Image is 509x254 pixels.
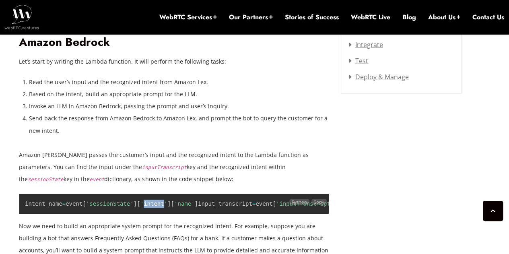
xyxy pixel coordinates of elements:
[276,200,334,207] span: 'inputTranscript'
[29,88,329,100] li: Based on the intent, build an appropriate prompt for the LLM.
[349,72,409,81] a: Deploy & Manage
[349,40,383,49] a: Integrate
[134,200,137,207] span: ]
[140,200,167,207] span: 'intent'
[311,199,327,205] button: Copy
[428,13,460,22] a: About Us
[19,149,329,185] p: Amazon [PERSON_NAME] passes the customer’s input and the recognized intent to the Lambda function...
[472,13,504,22] a: Contact Us
[229,13,273,22] a: Our Partners
[86,200,134,207] span: 'sessionState'
[272,200,276,207] span: [
[313,199,324,205] span: Copy
[142,165,187,170] code: inputTranscript
[5,5,39,29] img: WebRTC.ventures
[351,13,390,22] a: WebRTC Live
[195,200,198,207] span: ]
[167,200,171,207] span: ]
[137,200,140,207] span: [
[285,13,339,22] a: Stories of Success
[174,200,195,207] span: 'name'
[171,200,174,207] span: [
[349,56,368,65] a: Test
[90,177,105,182] code: event
[29,100,329,112] li: Invoke an LLM in Amazon Bedrock, passing the prompt and user’s inquiry.
[289,199,309,205] span: Python
[28,177,64,182] code: sessionState
[19,21,329,49] h2: Writing an AWS Lambda Function for Interacting with Amazon Bedrock
[19,56,329,68] p: Let’s start by writing the Lambda function. It will perform the following tasks:
[402,13,416,22] a: Blog
[82,200,86,207] span: [
[159,13,217,22] a: WebRTC Services
[252,200,256,207] span: =
[29,76,329,88] li: Read the user’s input and the recognized intent from Amazon Lex.
[62,200,66,207] span: =
[25,200,337,207] code: intent_name event input_transcript event
[29,112,329,136] li: Send back the response from Amazon Bedrock to Amazon Lex, and prompt the bot to query the custome...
